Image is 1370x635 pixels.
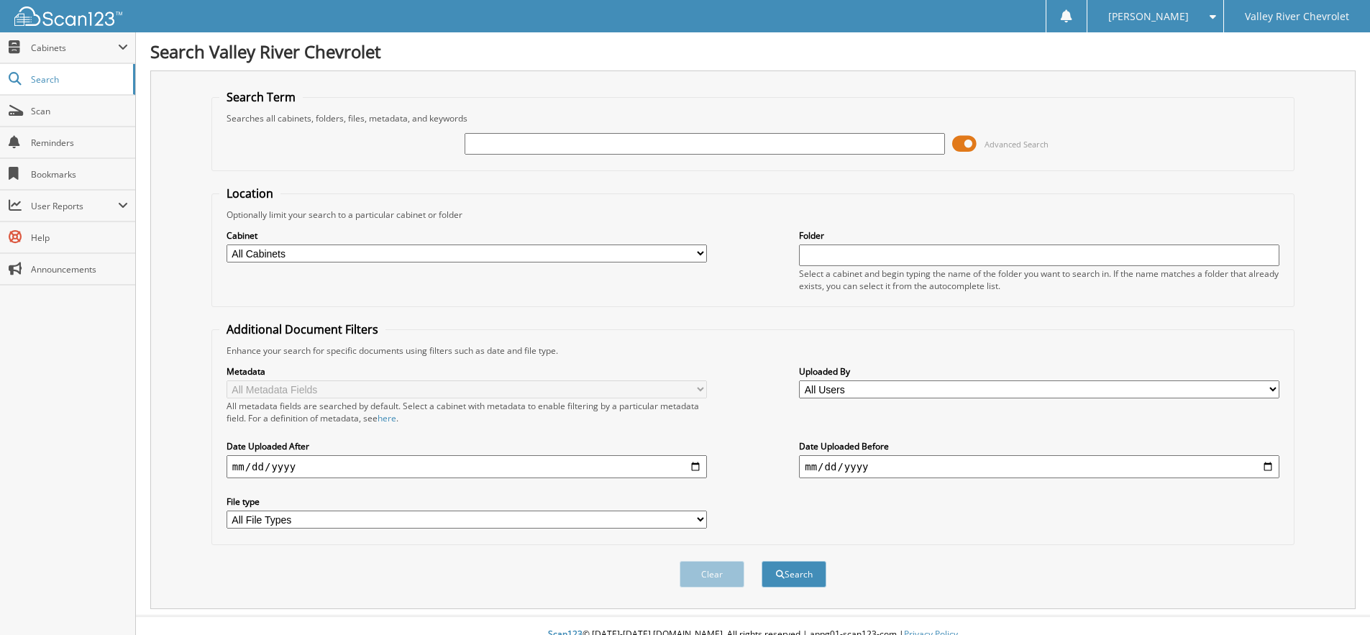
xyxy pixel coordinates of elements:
img: scan123-logo-white.svg [14,6,122,26]
span: Scan [31,105,128,117]
div: Select a cabinet and begin typing the name of the folder you want to search in. If the name match... [799,268,1279,292]
span: Bookmarks [31,168,128,181]
legend: Search Term [219,89,303,105]
span: Advanced Search [985,139,1049,150]
span: Announcements [31,263,128,275]
h1: Search Valley River Chevrolet [150,40,1356,63]
span: [PERSON_NAME] [1108,12,1189,21]
label: File type [227,495,707,508]
button: Search [762,561,826,588]
a: here [378,412,396,424]
legend: Location [219,186,280,201]
div: Optionally limit your search to a particular cabinet or folder [219,209,1287,221]
span: Reminders [31,137,128,149]
label: Metadata [227,365,707,378]
div: Searches all cabinets, folders, files, metadata, and keywords [219,112,1287,124]
label: Folder [799,229,1279,242]
legend: Additional Document Filters [219,321,385,337]
button: Clear [680,561,744,588]
span: Cabinets [31,42,118,54]
input: end [799,455,1279,478]
div: Enhance your search for specific documents using filters such as date and file type. [219,344,1287,357]
input: start [227,455,707,478]
span: Valley River Chevrolet [1245,12,1349,21]
label: Date Uploaded Before [799,440,1279,452]
label: Cabinet [227,229,707,242]
span: Search [31,73,126,86]
div: All metadata fields are searched by default. Select a cabinet with metadata to enable filtering b... [227,400,707,424]
label: Date Uploaded After [227,440,707,452]
label: Uploaded By [799,365,1279,378]
span: User Reports [31,200,118,212]
span: Help [31,232,128,244]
